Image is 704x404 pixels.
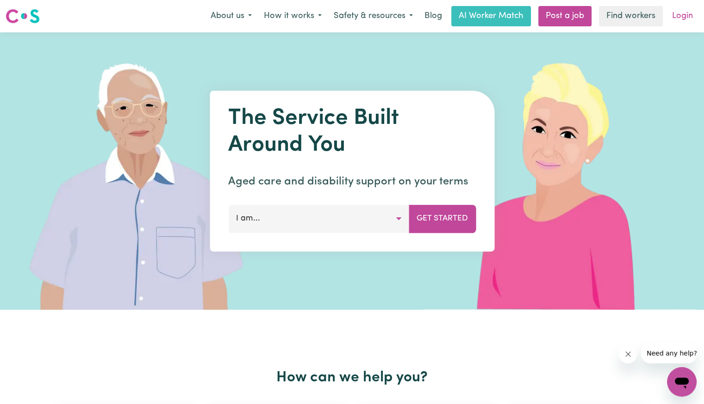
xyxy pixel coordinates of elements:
iframe: Message from company [641,343,697,363]
button: About us [205,6,258,26]
button: How it works [258,6,328,26]
a: Careseekers logo [6,6,40,27]
a: Find workers [599,6,663,26]
a: Login [667,6,698,26]
a: Blog [419,6,448,26]
iframe: Button to launch messaging window [667,367,697,397]
button: I am... [228,205,409,233]
iframe: Close message [619,345,637,363]
span: Need any help? [6,6,56,14]
a: AI Worker Match [451,6,531,26]
h1: The Service Built Around You [228,105,476,159]
button: Safety & resources [328,6,419,26]
img: Careseekers logo [6,8,40,24]
a: Post a job [538,6,592,26]
button: Get Started [409,205,476,233]
p: Aged care and disability support on your terms [228,173,476,190]
h2: How can we help you? [52,369,652,386]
